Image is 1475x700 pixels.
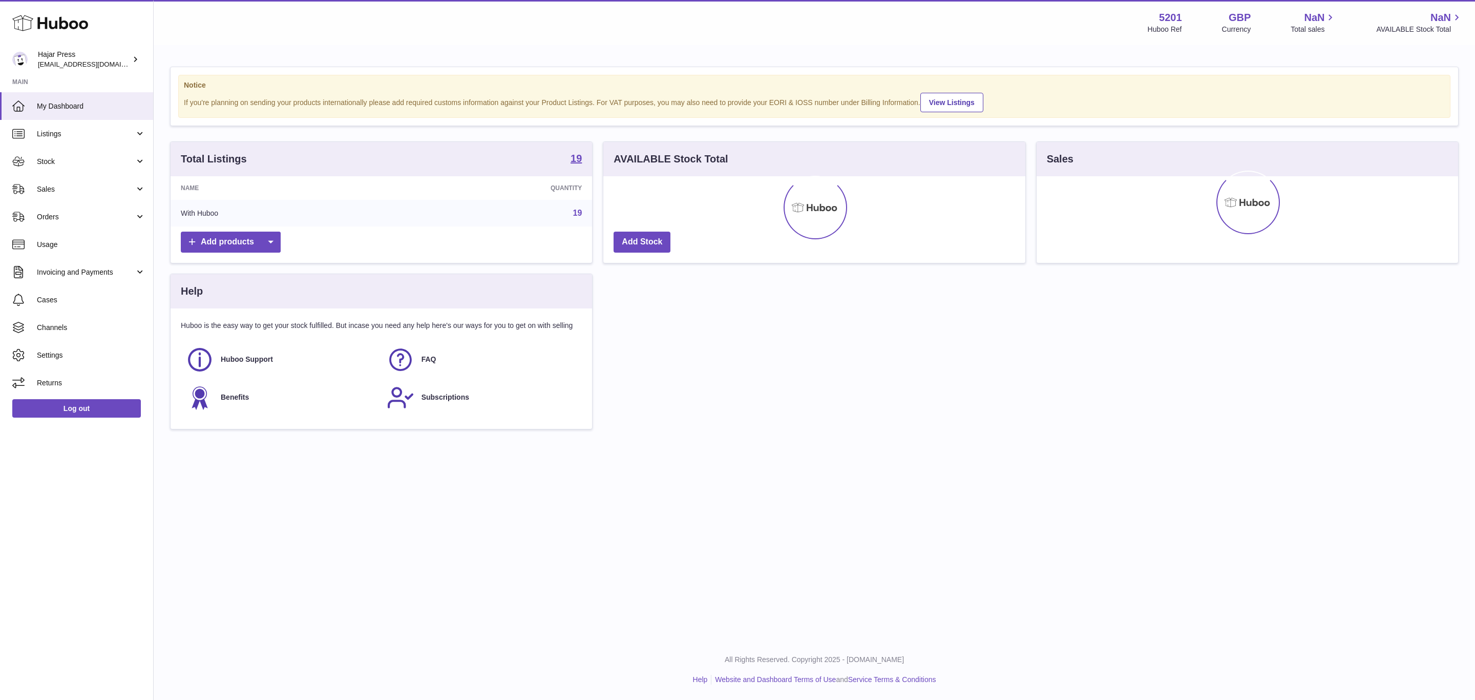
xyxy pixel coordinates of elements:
[920,93,983,112] a: View Listings
[221,393,249,402] span: Benefits
[37,101,145,111] span: My Dashboard
[37,351,145,360] span: Settings
[181,321,582,331] p: Huboo is the easy way to get your stock fulfilled. But incase you need any help here's our ways f...
[186,346,376,374] a: Huboo Support
[221,355,273,364] span: Huboo Support
[1376,11,1463,34] a: NaN AVAILABLE Stock Total
[1430,11,1451,25] span: NaN
[37,378,145,388] span: Returns
[1148,25,1182,34] div: Huboo Ref
[1291,25,1336,34] span: Total sales
[37,323,145,333] span: Channels
[848,675,936,684] a: Service Terms & Conditions
[184,80,1445,90] strong: Notice
[37,184,135,194] span: Sales
[393,176,592,200] th: Quantity
[38,60,151,68] span: [EMAIL_ADDRESS][DOMAIN_NAME]
[37,212,135,222] span: Orders
[1376,25,1463,34] span: AVAILABLE Stock Total
[1291,11,1336,34] a: NaN Total sales
[37,295,145,305] span: Cases
[422,393,469,402] span: Subscriptions
[181,232,281,253] a: Add products
[693,675,708,684] a: Help
[422,355,436,364] span: FAQ
[387,384,577,411] a: Subscriptions
[171,176,393,200] th: Name
[1229,11,1251,25] strong: GBP
[573,209,582,217] a: 19
[38,50,130,69] div: Hajar Press
[387,346,577,374] a: FAQ
[181,284,203,298] h3: Help
[571,153,582,163] strong: 19
[162,655,1467,665] p: All Rights Reserved. Copyright 2025 - [DOMAIN_NAME]
[186,384,376,411] a: Benefits
[571,153,582,166] a: 19
[37,157,135,167] span: Stock
[37,240,145,250] span: Usage
[37,129,135,139] span: Listings
[181,152,247,166] h3: Total Listings
[37,267,135,277] span: Invoicing and Payments
[184,91,1445,112] div: If you're planning on sending your products internationally please add required customs informati...
[715,675,836,684] a: Website and Dashboard Terms of Use
[1047,152,1073,166] h3: Sales
[1304,11,1324,25] span: NaN
[1222,25,1251,34] div: Currency
[711,675,936,685] li: and
[12,52,28,67] img: internalAdmin-5201@internal.huboo.com
[614,152,728,166] h3: AVAILABLE Stock Total
[171,200,393,227] td: With Huboo
[1159,11,1182,25] strong: 5201
[12,399,141,418] a: Log out
[614,232,670,253] a: Add Stock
